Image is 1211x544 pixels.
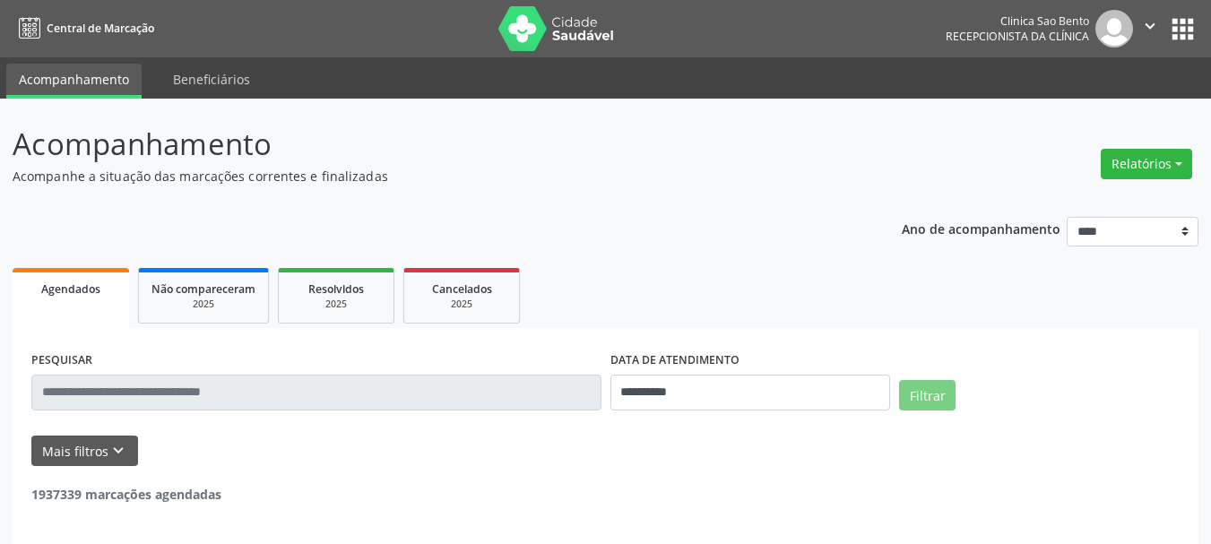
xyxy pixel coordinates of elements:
div: 2025 [291,298,381,311]
a: Central de Marcação [13,13,154,43]
p: Acompanhamento [13,122,843,167]
button: Filtrar [899,380,956,410]
button: apps [1167,13,1198,45]
div: 2025 [417,298,506,311]
span: Agendados [41,281,100,297]
a: Beneficiários [160,64,263,95]
strong: 1937339 marcações agendadas [31,486,221,503]
i:  [1140,16,1160,36]
label: DATA DE ATENDIMENTO [610,347,740,375]
label: PESQUISAR [31,347,92,375]
button: Relatórios [1101,149,1192,179]
span: Não compareceram [151,281,255,297]
button:  [1133,10,1167,47]
a: Acompanhamento [6,64,142,99]
div: Clinica Sao Bento [946,13,1089,29]
span: Cancelados [432,281,492,297]
p: Acompanhe a situação das marcações correntes e finalizadas [13,167,843,186]
div: 2025 [151,298,255,311]
img: img [1095,10,1133,47]
button: Mais filtroskeyboard_arrow_down [31,436,138,467]
span: Recepcionista da clínica [946,29,1089,44]
span: Central de Marcação [47,21,154,36]
i: keyboard_arrow_down [108,441,128,461]
p: Ano de acompanhamento [902,217,1060,239]
span: Resolvidos [308,281,364,297]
